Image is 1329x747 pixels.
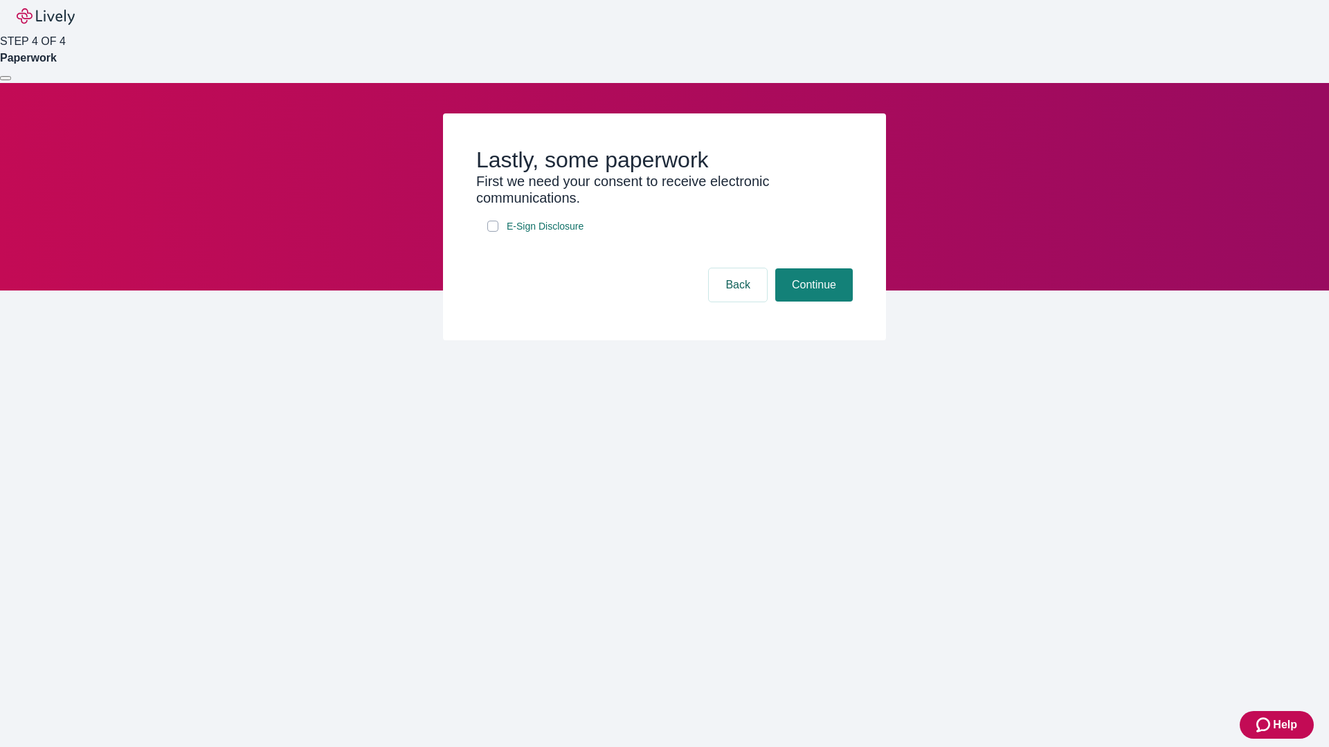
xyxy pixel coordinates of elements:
button: Continue [775,268,853,302]
h3: First we need your consent to receive electronic communications. [476,173,853,206]
span: E-Sign Disclosure [507,219,584,234]
span: Help [1273,717,1297,733]
img: Lively [17,8,75,25]
svg: Zendesk support icon [1256,717,1273,733]
button: Back [709,268,767,302]
button: Zendesk support iconHelp [1240,711,1314,739]
h2: Lastly, some paperwork [476,147,853,173]
a: e-sign disclosure document [504,218,586,235]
